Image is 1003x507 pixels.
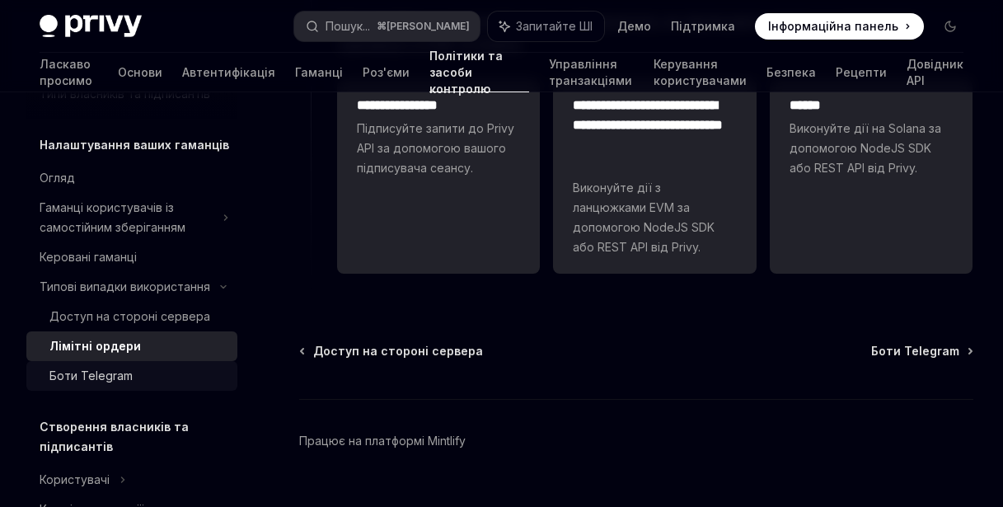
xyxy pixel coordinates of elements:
[937,13,963,40] button: Увімкнути/вимкнути темний режим
[516,19,593,33] font: Запитайте ШІ
[429,49,503,96] font: Політики та засоби контролю
[40,472,110,486] font: Користувачі
[326,19,370,33] font: Пошук...
[299,434,466,448] font: Працює на платформі Mintlify
[768,19,898,33] font: Інформаційна панель
[770,79,973,274] a: **** *Виконуйте дії на Solana за допомогою NodeJS SDK або REST API від Privy.
[377,20,387,32] font: ⌘
[49,309,210,323] font: Доступ на стороні сервера
[488,12,604,41] button: Запитайте ШІ
[40,420,189,453] font: Створення власників та підписантів
[26,163,237,193] a: Огляд
[118,65,162,79] font: Основи
[118,53,162,92] a: Основи
[907,57,963,87] font: Довідник API
[295,53,343,92] a: Гаманці
[871,343,972,359] a: Боти Telegram
[871,344,959,358] font: Боти Telegram
[299,433,466,449] a: Працює на платформі Mintlify
[49,339,141,353] font: Лімітні ордери
[766,65,816,79] font: Безпека
[790,121,941,175] font: Виконуйте дії на Solana за допомогою NodeJS SDK або REST API від Privy.
[429,53,530,92] a: Політики та засоби контролю
[301,343,483,359] a: Доступ на стороні сервера
[766,53,816,92] a: Безпека
[671,19,735,33] font: Підтримка
[573,181,715,254] font: Виконуйте дії з ланцюжками EVM за допомогою NodeJS SDK або REST API від Privy.
[549,53,634,92] a: Управління транзакціями
[313,344,483,358] font: Доступ на стороні сервера
[549,57,632,87] font: Управління транзакціями
[671,18,735,35] a: Підтримка
[755,13,924,40] a: Інформаційна панель
[40,15,142,38] img: темний логотип
[40,57,92,87] font: Ласкаво просимо
[617,19,651,33] font: Демо
[40,279,210,293] font: Типові випадки використання
[654,57,747,87] font: Керування користувачами
[26,331,237,361] a: Лімітні ордери
[836,53,887,92] a: Рецепти
[836,65,887,79] font: Рецепти
[295,65,343,79] font: Гаманці
[363,65,410,79] font: Роз'єми
[26,302,237,331] a: Доступ на стороні сервера
[40,200,185,234] font: Гаманці користувачів із самостійним зберіганням
[49,369,133,383] font: Боти Telegram
[337,79,540,274] a: **** **** **** *Підписуйте запити до Privy API за допомогою вашого підписувача сеансу.
[357,121,514,175] font: Підписуйте запити до Privy API за допомогою вашого підписувача сеансу.
[363,53,410,92] a: Роз'єми
[182,65,275,79] font: Автентифікація
[387,20,470,32] font: [PERSON_NAME]
[654,53,747,92] a: Керування користувачами
[907,53,963,92] a: Довідник API
[40,138,229,152] font: Налаштування ваших гаманців
[26,242,237,272] a: Керовані гаманці
[40,250,137,264] font: Керовані гаманці
[294,12,480,41] button: Пошук...⌘[PERSON_NAME]
[617,18,651,35] a: Демо
[182,53,275,92] a: Автентифікація
[40,53,98,92] a: Ласкаво просимо
[26,361,237,391] a: Боти Telegram
[40,171,75,185] font: Огляд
